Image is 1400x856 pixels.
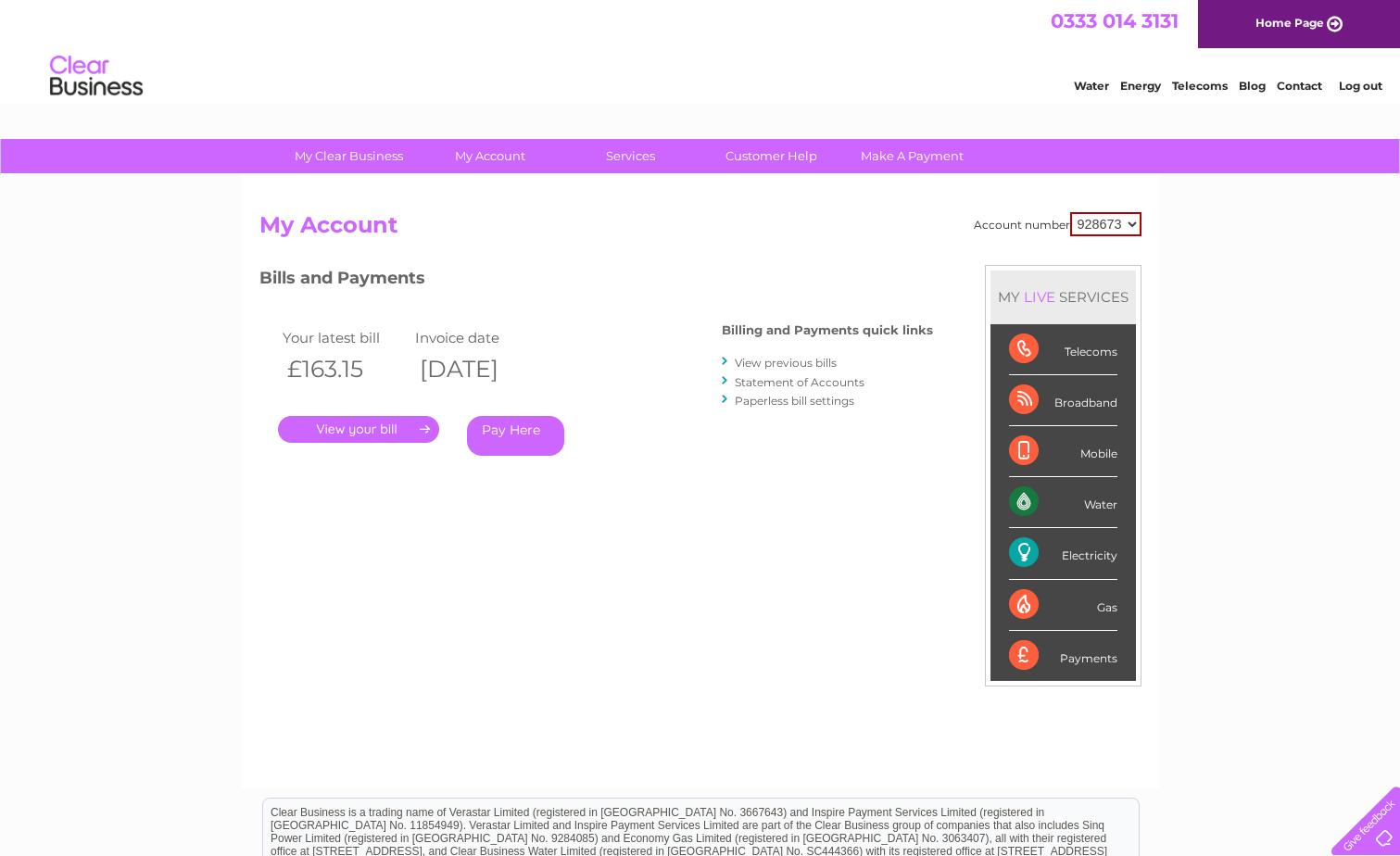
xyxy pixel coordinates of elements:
[735,394,854,408] a: Paperless bill settings
[1009,375,1117,426] div: Broadband
[1009,631,1117,681] div: Payments
[259,212,1141,247] h2: My Account
[1009,528,1117,579] div: Electricity
[413,139,566,173] a: My Account
[735,356,837,370] a: View previous bills
[1277,79,1322,93] a: Contact
[1009,477,1117,528] div: Water
[695,139,848,173] a: Customer Help
[990,271,1136,323] div: MY SERVICES
[1009,324,1117,375] div: Telecoms
[722,323,933,337] h4: Billing and Payments quick links
[1172,79,1228,93] a: Telecoms
[467,416,564,456] a: Pay Here
[1009,580,1117,631] div: Gas
[735,375,864,389] a: Statement of Accounts
[49,48,144,105] img: logo.png
[263,10,1139,90] div: Clear Business is a trading name of Verastar Limited (registered in [GEOGRAPHIC_DATA] No. 3667643...
[1074,79,1109,93] a: Water
[1120,79,1161,93] a: Energy
[1009,426,1117,477] div: Mobile
[1239,79,1266,93] a: Blog
[278,416,439,443] a: .
[1020,288,1059,306] div: LIVE
[554,139,707,173] a: Services
[259,265,933,297] h3: Bills and Payments
[974,212,1141,236] div: Account number
[410,350,544,388] th: [DATE]
[278,325,411,350] td: Your latest bill
[278,350,411,388] th: £163.15
[836,139,989,173] a: Make A Payment
[1051,9,1179,32] a: 0333 014 3131
[410,325,544,350] td: Invoice date
[1339,79,1382,93] a: Log out
[272,139,425,173] a: My Clear Business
